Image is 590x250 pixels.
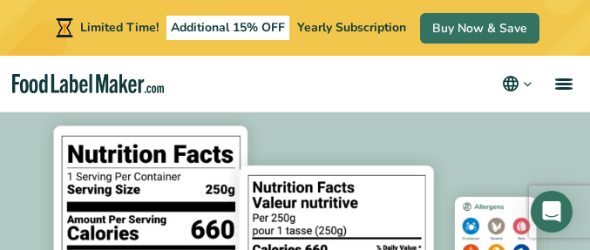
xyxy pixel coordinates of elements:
[297,19,406,36] span: Yearly Subscription
[166,16,289,40] span: Additional 15% OFF
[420,13,539,44] a: Buy Now & Save
[531,191,573,233] div: Open Intercom Messenger
[80,19,159,36] span: Limited Time!
[534,56,590,111] a: menu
